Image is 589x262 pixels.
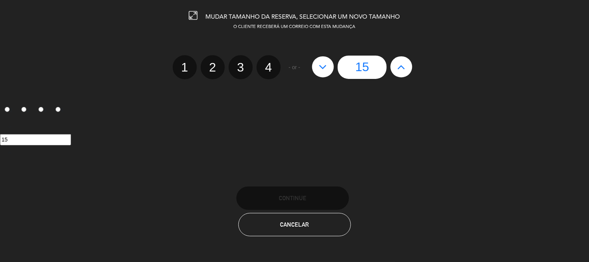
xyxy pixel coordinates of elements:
input: 4 [56,107,61,112]
label: 1 [173,55,197,79]
label: 2 [201,55,225,79]
label: 2 [17,104,34,117]
label: 4 [51,104,68,117]
input: 2 [21,107,26,112]
input: 3 [38,107,43,112]
button: Cancelar [238,213,351,236]
input: 1 [5,107,10,112]
span: MUDAR TAMANHO DA RESERVA, SELECIONAR UM NOVO TAMANHO [206,14,400,20]
span: O CLIENTE RECEBERÁ UM CORREIO COM ESTA MUDANÇA [234,25,356,29]
span: - or - [289,63,301,72]
span: Cancelar [280,221,309,228]
label: 3 [34,104,51,117]
button: CONTINUE [236,187,349,210]
span: CONTINUE [279,195,307,201]
label: 4 [257,55,281,79]
label: 3 [229,55,253,79]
